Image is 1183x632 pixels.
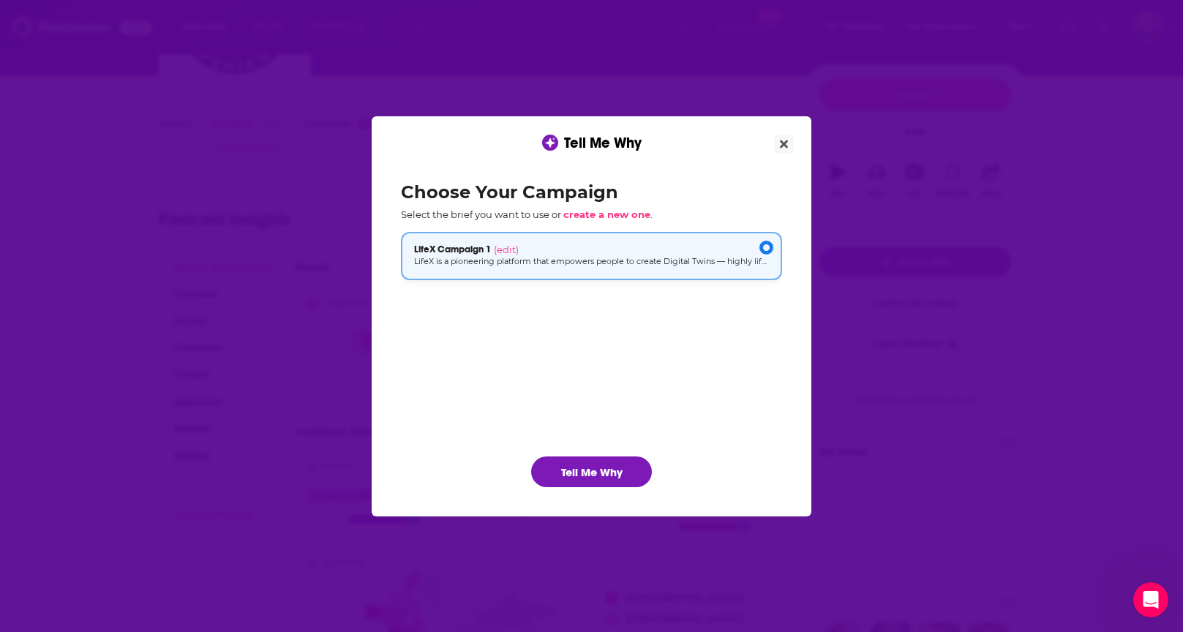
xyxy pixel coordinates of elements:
[563,208,650,220] span: create a new one
[544,137,556,148] img: tell me why sparkle
[564,134,642,152] span: Tell Me Why
[414,255,769,268] p: LifeX is a pioneering platform that empowers people to create Digital Twins — highly lifelike AI ...
[774,135,794,154] button: Close
[414,244,491,255] span: LifeX Campaign 1
[494,244,519,255] span: (edit)
[401,181,782,203] h2: Choose Your Campaign
[1133,582,1168,617] iframe: Intercom live chat
[531,456,652,487] button: Tell Me Why
[401,208,782,220] p: Select the brief you want to use or .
